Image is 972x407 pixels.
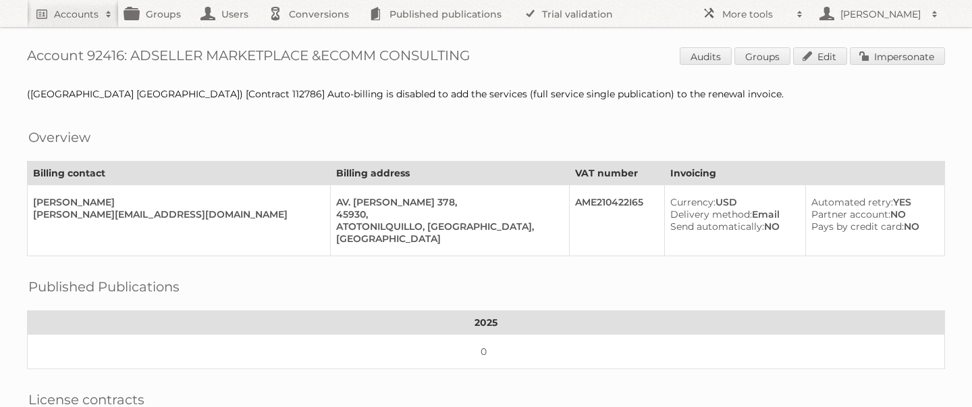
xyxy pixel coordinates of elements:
h1: Account 92416: ADSELLER MARKETPLACE &ECOMM CONSULTING [27,47,945,68]
div: AV. [PERSON_NAME] 378, [336,196,559,208]
div: YES [811,196,934,208]
a: Groups [734,47,790,65]
div: [GEOGRAPHIC_DATA] [336,233,559,245]
div: USD [670,196,794,208]
div: NO [811,208,934,220]
h2: Accounts [54,7,99,21]
div: 45930, [336,208,559,220]
th: VAT number [570,162,665,185]
div: ([GEOGRAPHIC_DATA] [GEOGRAPHIC_DATA]) [Contract 112786] Auto-billing is disabled to add the servi... [27,88,945,100]
h2: Overview [28,127,90,147]
span: Delivery method: [670,208,752,220]
th: Billing contact [28,162,331,185]
span: Pays by credit card: [811,220,904,233]
h2: [PERSON_NAME] [837,7,925,21]
a: Edit [793,47,847,65]
th: Billing address [330,162,570,185]
td: AME210422I65 [570,185,665,256]
th: 2025 [28,311,945,335]
h2: More tools [722,7,790,21]
div: ATOTONILQUILLO, [GEOGRAPHIC_DATA], [336,220,559,233]
span: Send automatically: [670,220,764,233]
a: Impersonate [850,47,945,65]
div: [PERSON_NAME] [33,196,319,208]
h2: Published Publications [28,277,180,297]
td: 0 [28,335,945,369]
span: Automated retry: [811,196,893,208]
div: [PERSON_NAME][EMAIL_ADDRESS][DOMAIN_NAME] [33,208,319,220]
a: Audits [680,47,732,65]
div: NO [670,220,794,233]
span: Currency: [670,196,715,208]
div: NO [811,220,934,233]
div: Email [670,208,794,220]
th: Invoicing [664,162,944,185]
span: Partner account: [811,208,890,220]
